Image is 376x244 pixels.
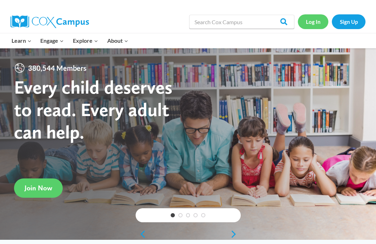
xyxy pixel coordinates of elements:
input: Search Cox Campus [189,15,294,29]
img: Cox Campus [11,15,89,28]
a: 4 [193,213,198,217]
button: Child menu of Engage [36,33,69,48]
div: content slider buttons [136,227,241,241]
a: next [230,230,241,238]
a: Log In [298,14,328,29]
a: 2 [178,213,183,217]
button: Child menu of Explore [68,33,103,48]
button: Child menu of Learn [7,33,36,48]
a: 5 [201,213,205,217]
strong: Every child deserves to read. Every adult can help. [14,76,172,143]
a: Sign Up [332,14,365,29]
nav: Secondary Navigation [298,14,365,29]
span: 380,544 Members [25,62,89,74]
a: 3 [186,213,190,217]
a: previous [136,230,146,238]
span: Join Now [25,184,52,192]
a: 1 [171,213,175,217]
a: Join Now [14,178,63,198]
button: Child menu of About [103,33,133,48]
nav: Primary Navigation [7,33,132,48]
